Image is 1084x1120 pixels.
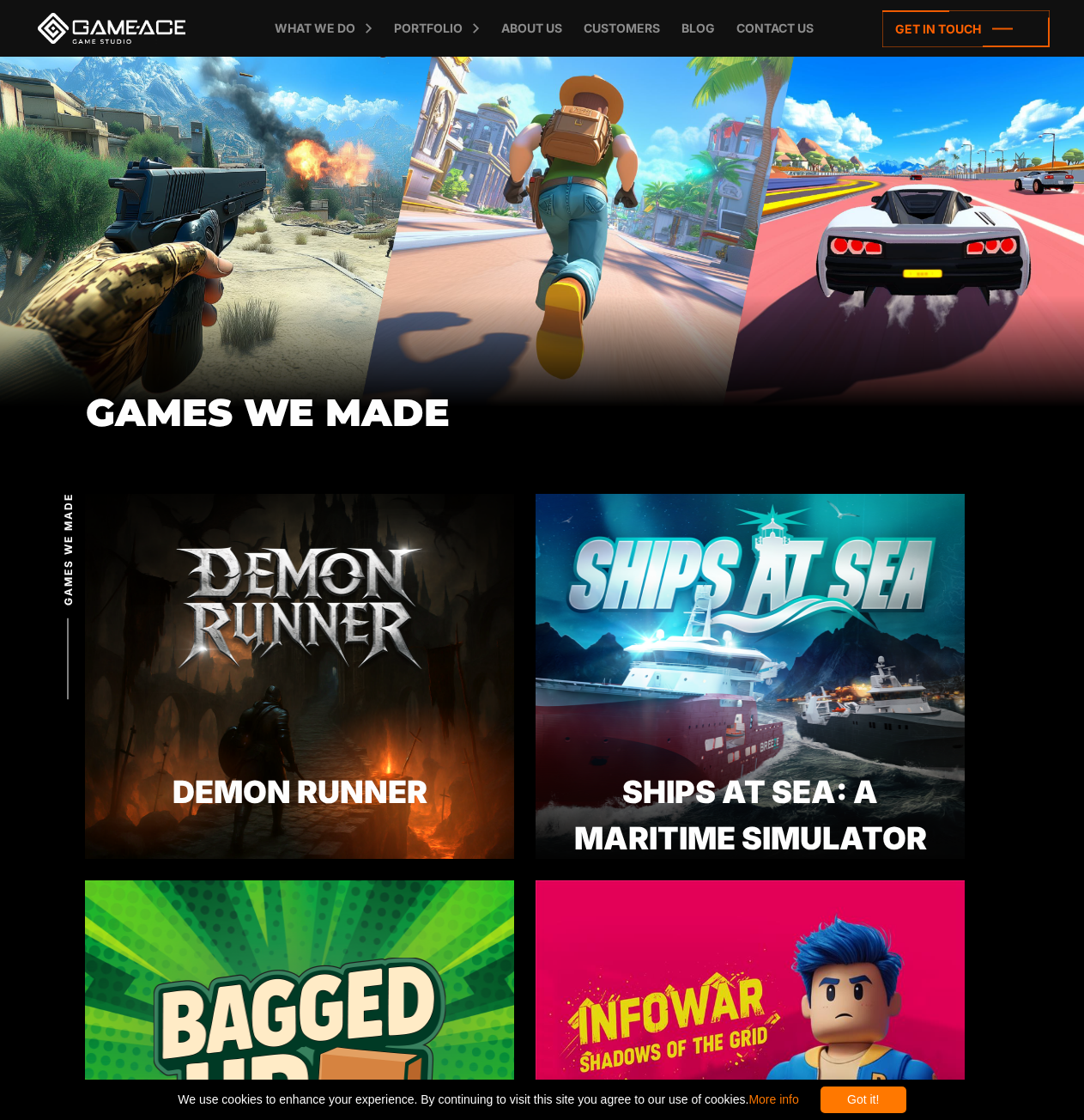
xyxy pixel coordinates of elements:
[882,10,1050,47] a: Get in touch
[821,1087,906,1113] div: Got it!
[61,493,76,606] span: GAMES WE MADE
[536,769,965,861] div: Ships At Sea: A Maritime Simulator
[85,769,514,815] div: Demon Runner
[748,1093,798,1106] a: More info
[536,494,965,859] img: Ships at sea preview image
[85,494,514,859] img: Demon runner preview
[178,1087,798,1113] span: We use cookies to enhance your experience. By continuing to visit this site you agree to our use ...
[86,392,1000,434] h1: GAMES WE MADE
